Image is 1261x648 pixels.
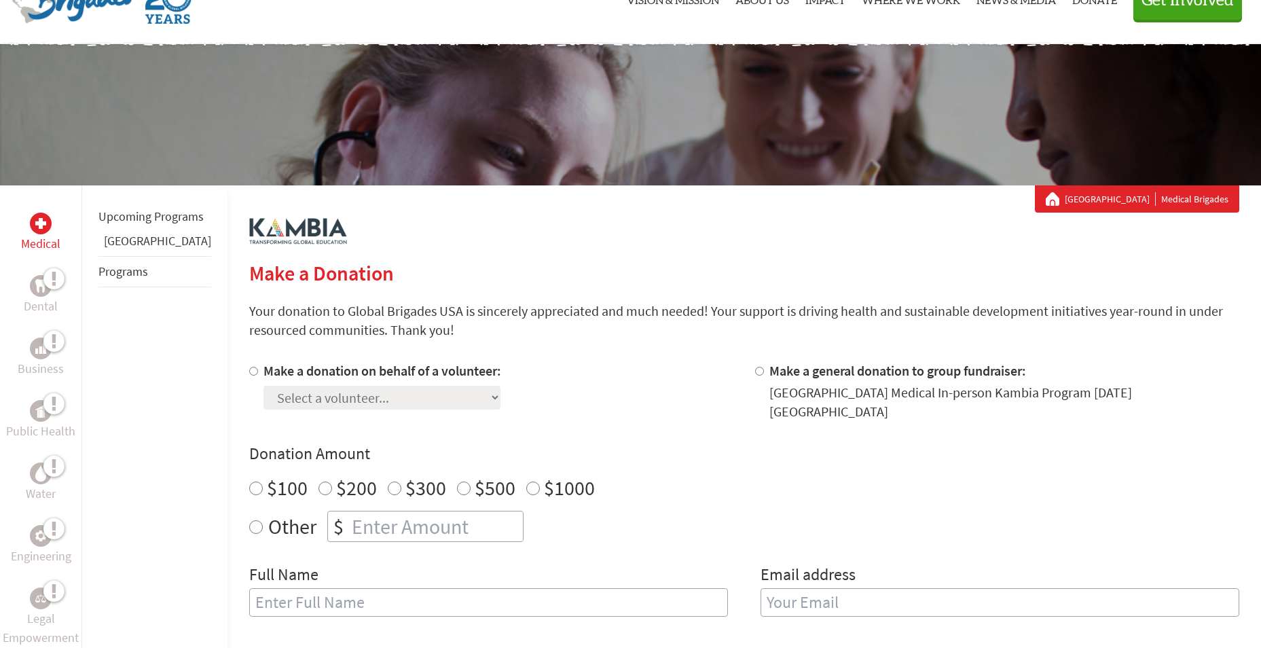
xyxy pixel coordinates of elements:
li: Upcoming Programs [98,202,211,232]
div: Medical [30,213,52,234]
div: Public Health [30,400,52,422]
label: $300 [405,475,446,501]
img: logo-kambia.png [249,218,347,245]
img: Water [35,465,46,481]
input: Enter Full Name [249,588,728,617]
label: $100 [267,475,308,501]
h4: Donation Amount [249,443,1239,465]
a: [GEOGRAPHIC_DATA] [1065,192,1156,206]
label: Full Name [249,564,318,588]
label: $1000 [544,475,595,501]
li: Belize [98,232,211,256]
div: Engineering [30,525,52,547]
input: Enter Amount [349,511,523,541]
img: Public Health [35,404,46,418]
a: BusinessBusiness [18,338,64,378]
a: Programs [98,264,148,279]
input: Your Email [761,588,1239,617]
p: Medical [21,234,60,253]
a: MedicalMedical [21,213,60,253]
div: Medical Brigades [1046,192,1228,206]
p: Water [26,484,56,503]
a: WaterWater [26,463,56,503]
div: [GEOGRAPHIC_DATA] Medical In-person Kambia Program [DATE] [GEOGRAPHIC_DATA] [769,383,1239,421]
p: Your donation to Global Brigades USA is sincerely appreciated and much needed! Your support is dr... [249,302,1239,340]
a: Public HealthPublic Health [6,400,75,441]
label: Other [268,511,316,542]
label: Email address [761,564,856,588]
div: $ [328,511,349,541]
img: Business [35,343,46,354]
div: Legal Empowerment [30,588,52,609]
label: Make a general donation to group fundraiser: [769,362,1026,379]
li: Programs [98,256,211,287]
img: Medical [35,218,46,229]
a: [GEOGRAPHIC_DATA] [104,233,211,249]
div: Dental [30,275,52,297]
img: Legal Empowerment [35,594,46,602]
a: EngineeringEngineering [11,525,71,566]
p: Engineering [11,547,71,566]
p: Public Health [6,422,75,441]
h2: Make a Donation [249,261,1239,285]
img: Engineering [35,530,46,541]
p: Dental [24,297,58,316]
a: Legal EmpowermentLegal Empowerment [3,588,79,647]
p: Legal Empowerment [3,609,79,647]
div: Business [30,338,52,359]
img: Dental [35,279,46,292]
label: $200 [336,475,377,501]
label: $500 [475,475,515,501]
label: Make a donation on behalf of a volunteer: [263,362,501,379]
a: Upcoming Programs [98,209,204,224]
p: Business [18,359,64,378]
div: Water [30,463,52,484]
a: DentalDental [24,275,58,316]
